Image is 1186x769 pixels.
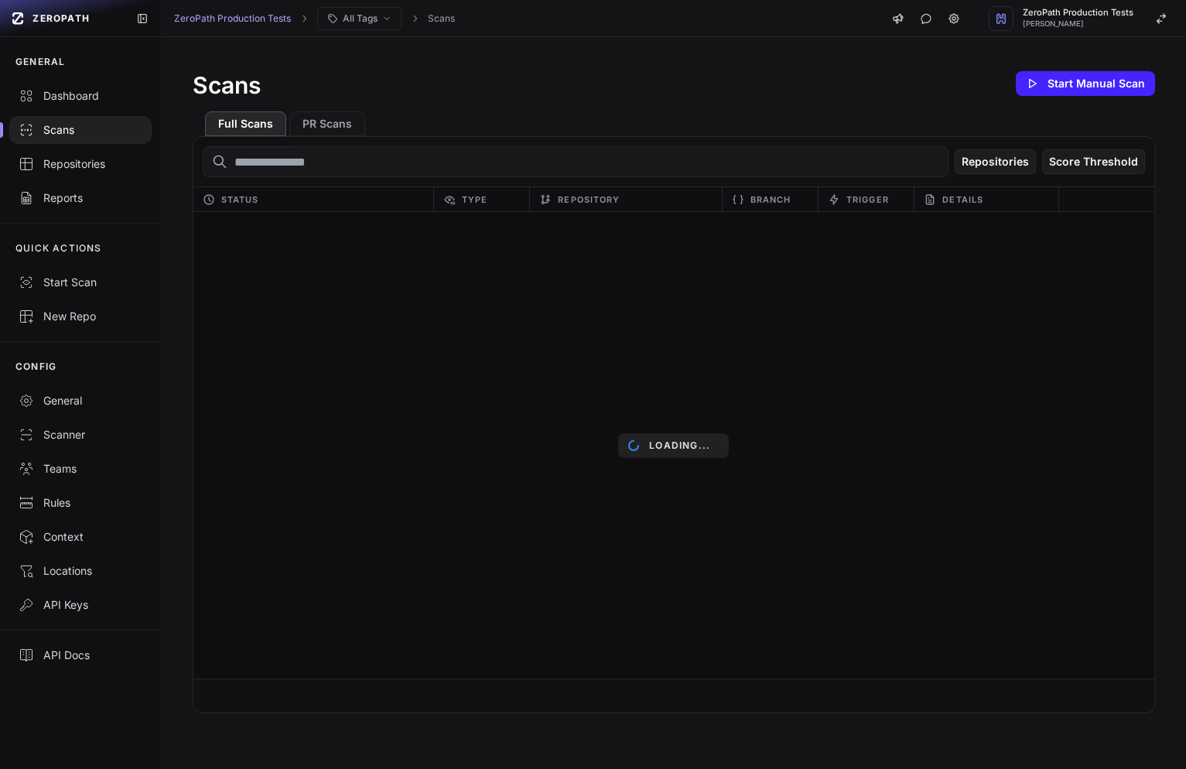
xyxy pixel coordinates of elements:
[19,122,142,138] div: Scans
[289,111,365,136] button: PR Scans
[19,156,142,172] div: Repositories
[19,597,142,613] div: API Keys
[19,563,142,579] div: Locations
[221,190,259,209] span: Status
[1016,71,1155,96] button: Start Manual Scan
[15,242,102,255] p: QUICK ACTIONS
[649,439,710,452] p: Loading...
[955,149,1036,174] button: Repositories
[19,275,142,290] div: Start Scan
[6,6,124,31] a: ZEROPATH
[174,7,455,30] nav: breadcrumb
[462,190,487,209] span: Type
[1023,9,1133,17] span: ZeroPath Production Tests
[317,7,402,30] button: All Tags
[299,13,309,24] svg: chevron right,
[19,88,142,104] div: Dashboard
[19,495,142,511] div: Rules
[19,529,142,545] div: Context
[558,190,620,209] span: Repository
[205,111,286,136] button: Full Scans
[846,190,889,209] span: Trigger
[1023,20,1133,28] span: [PERSON_NAME]
[19,190,142,206] div: Reports
[19,393,142,408] div: General
[174,12,291,25] a: ZeroPath Production Tests
[343,12,378,25] span: All Tags
[19,309,142,324] div: New Repo
[409,13,420,24] svg: chevron right,
[750,190,791,209] span: Branch
[19,427,142,443] div: Scanner
[15,361,56,373] p: CONFIG
[942,190,983,209] span: Details
[19,648,142,663] div: API Docs
[1042,149,1145,174] button: Score Threshold
[19,461,142,477] div: Teams
[428,12,455,25] a: Scans
[32,12,90,25] span: ZEROPATH
[193,71,261,99] h1: Scans
[15,56,65,68] p: GENERAL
